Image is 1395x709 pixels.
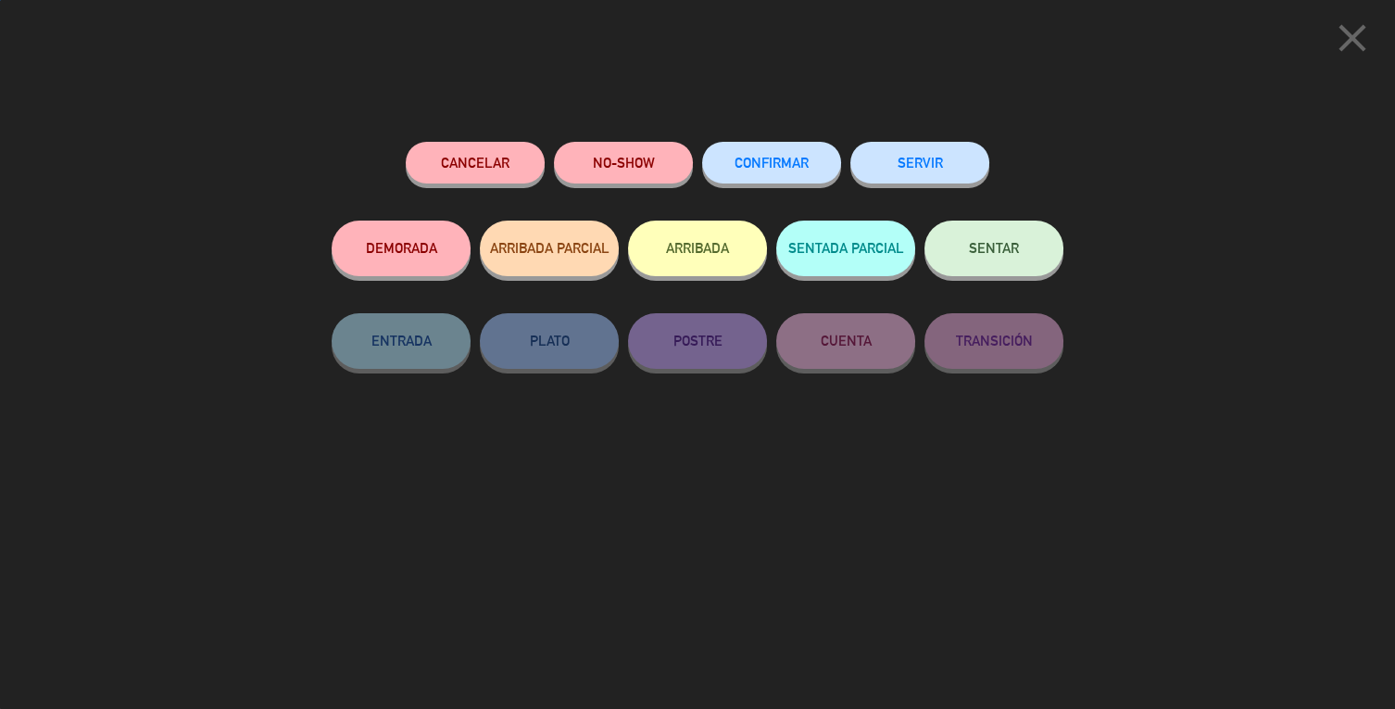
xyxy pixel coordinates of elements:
button: CUENTA [776,313,915,369]
button: CONFIRMAR [702,142,841,184]
button: ARRIBADA PARCIAL [480,221,619,276]
button: SENTADA PARCIAL [776,221,915,276]
button: TRANSICIÓN [924,313,1063,369]
button: close [1324,14,1381,69]
i: close [1329,15,1376,61]
button: ENTRADA [332,313,471,369]
button: Cancelar [406,142,545,184]
button: SENTAR [924,221,1063,276]
span: ARRIBADA PARCIAL [490,240,610,256]
span: SENTAR [969,240,1019,256]
button: NO-SHOW [554,142,693,184]
button: DEMORADA [332,221,471,276]
button: PLATO [480,313,619,369]
button: POSTRE [628,313,767,369]
button: ARRIBADA [628,221,767,276]
span: CONFIRMAR [735,155,809,171]
button: SERVIR [850,142,989,184]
